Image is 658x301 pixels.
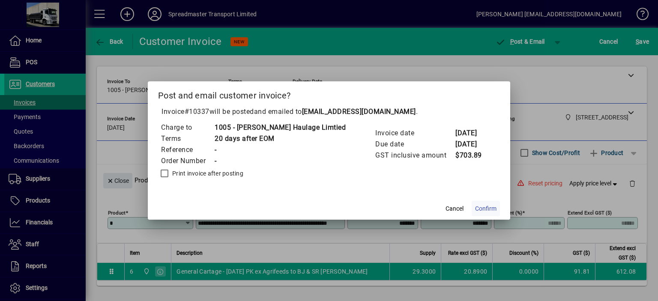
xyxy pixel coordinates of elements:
span: Confirm [475,204,496,213]
td: Order Number [161,155,214,167]
td: - [214,155,346,167]
td: Charge to [161,122,214,133]
span: #10337 [185,107,209,116]
td: - [214,144,346,155]
td: Invoice date [375,128,455,139]
button: Cancel [441,201,468,216]
td: $703.89 [455,150,489,161]
td: 1005 - [PERSON_NAME] Haulage Limtied [214,122,346,133]
td: [DATE] [455,128,489,139]
h2: Post and email customer invoice? [148,81,510,106]
label: Print invoice after posting [170,169,243,178]
td: [DATE] [455,139,489,150]
b: [EMAIL_ADDRESS][DOMAIN_NAME] [302,107,416,116]
button: Confirm [472,201,500,216]
span: Cancel [446,204,464,213]
td: GST inclusive amount [375,150,455,161]
td: Due date [375,139,455,150]
p: Invoice will be posted . [158,107,500,117]
span: and emailed to [254,107,416,116]
td: Reference [161,144,214,155]
td: 20 days after EOM [214,133,346,144]
td: Terms [161,133,214,144]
